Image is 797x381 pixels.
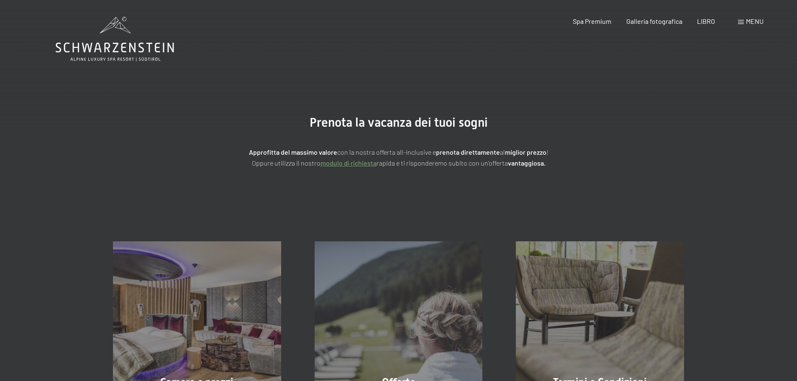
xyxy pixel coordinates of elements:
[508,159,546,167] font: vantaggiosa.
[573,17,611,25] a: Spa Premium
[436,148,500,156] font: prenota direttamente
[320,159,377,167] a: modulo di richiesta
[626,17,682,25] a: Galleria fotografica
[310,115,488,130] font: Prenota la vacanza dei tuoi sogni
[252,159,320,167] font: Oppure utilizza il nostro
[500,148,505,156] font: al
[505,148,546,156] font: miglior prezzo
[697,17,715,25] a: LIBRO
[377,159,508,167] font: rapida e ti risponderemo subito con un'offerta
[337,148,436,156] font: con la nostra offerta all-inclusive e
[746,17,764,25] font: menu
[546,148,548,156] font: !
[249,148,337,156] font: Approfitta del massimo valore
